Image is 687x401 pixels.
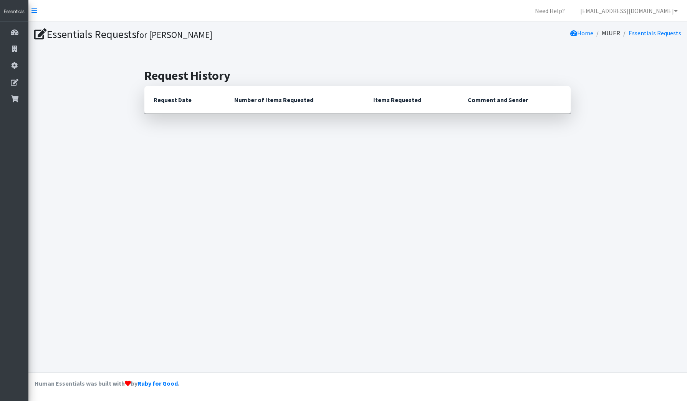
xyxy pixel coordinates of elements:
[574,3,684,18] a: [EMAIL_ADDRESS][DOMAIN_NAME]
[144,68,571,83] h2: Request History
[137,380,178,387] a: Ruby for Good
[602,29,620,37] a: MUJER
[225,86,364,114] th: Number of Items Requested
[136,29,212,40] small: for [PERSON_NAME]
[3,8,25,15] img: HumanEssentials
[529,3,571,18] a: Need Help?
[35,380,179,387] strong: Human Essentials was built with by .
[570,29,593,37] a: Home
[459,86,571,114] th: Comment and Sender
[144,86,225,114] th: Request Date
[364,86,459,114] th: Items Requested
[34,28,355,41] h1: Essentials Requests
[629,29,681,37] a: Essentials Requests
